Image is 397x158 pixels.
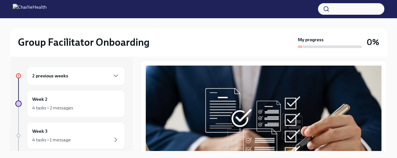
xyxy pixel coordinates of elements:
div: 4 tasks • 2 messages [32,105,73,111]
a: Week 24 tasks • 2 messages [15,90,125,117]
h2: Group Facilitator Onboarding [18,36,150,49]
h3: 0% [367,36,379,48]
div: 2 previous weeks [27,67,125,85]
strong: My progress [298,36,324,43]
a: Week 34 tasks • 1 message [15,122,125,149]
div: 4 tasks • 1 message [32,137,71,143]
h6: Week 2 [32,96,48,103]
h6: Week 3 [32,128,48,135]
img: CharlieHealth [13,4,47,14]
h6: 2 previous weeks [32,72,68,79]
